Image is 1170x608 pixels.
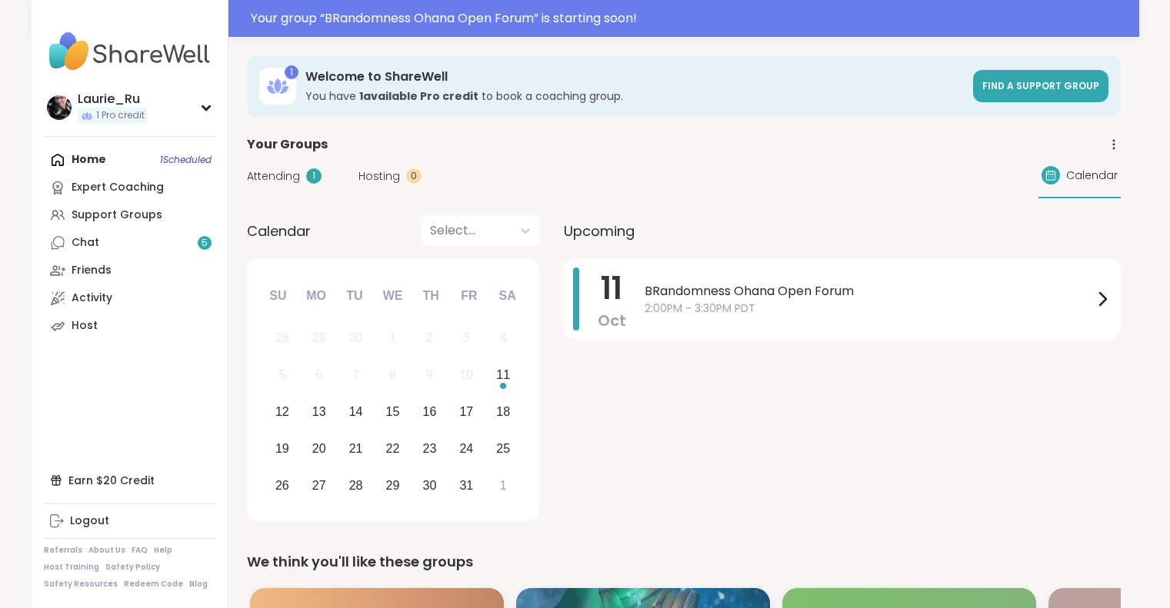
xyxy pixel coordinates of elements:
span: Upcoming [564,221,635,241]
a: Support Groups [44,201,215,229]
div: Not available Thursday, October 2nd, 2025 [413,322,446,355]
div: 2 [426,327,433,348]
div: 11 [496,364,510,385]
div: 16 [423,401,437,422]
div: Choose Friday, October 17th, 2025 [450,396,483,429]
div: 15 [386,401,400,422]
div: 29 [386,475,400,496]
div: 14 [349,401,363,422]
div: 0 [406,168,422,184]
a: Safety Policy [105,562,160,573]
a: Blog [189,579,208,590]
span: Your Groups [247,135,328,154]
div: 18 [496,401,510,422]
a: Find a support group [973,70,1108,102]
a: Help [154,545,172,556]
div: Choose Monday, October 27th, 2025 [302,469,335,502]
div: Choose Thursday, October 16th, 2025 [413,396,446,429]
div: Choose Tuesday, October 14th, 2025 [339,396,372,429]
span: 5 [202,237,208,250]
a: Safety Resources [44,579,118,590]
div: 20 [312,438,326,459]
div: 28 [349,475,363,496]
a: FAQ [132,545,148,556]
a: Expert Coaching [44,174,215,201]
span: BRandomness Ohana Open Forum [645,282,1093,301]
div: We [375,279,409,313]
div: Not available Tuesday, September 30th, 2025 [339,322,372,355]
div: Not available Monday, September 29th, 2025 [302,322,335,355]
a: Host [44,312,215,340]
div: Friends [72,263,112,278]
div: 23 [423,438,437,459]
div: 5 [278,364,285,385]
div: Su [261,279,295,313]
div: Logout [70,513,109,529]
div: 1 [500,475,507,496]
div: Choose Sunday, October 26th, 2025 [266,469,299,502]
div: Choose Wednesday, October 29th, 2025 [376,469,409,502]
a: Activity [44,284,215,312]
span: Find a support group [982,79,1099,92]
span: Hosting [358,168,400,184]
span: Oct [598,310,626,331]
span: Calendar [1066,168,1118,184]
div: 24 [459,438,473,459]
div: 13 [312,401,326,422]
div: Support Groups [72,208,162,223]
span: 11 [601,267,622,310]
a: About Us [88,545,125,556]
div: Choose Sunday, October 12th, 2025 [266,396,299,429]
div: Choose Sunday, October 19th, 2025 [266,432,299,465]
span: 2:00PM - 3:30PM PDT [645,301,1093,317]
div: Not available Tuesday, October 7th, 2025 [339,359,372,392]
div: Earn $20 Credit [44,467,215,494]
span: Attending [247,168,300,184]
div: Choose Tuesday, October 28th, 2025 [339,469,372,502]
div: 31 [459,475,473,496]
div: 3 [463,327,470,348]
div: Fr [452,279,486,313]
div: 25 [496,438,510,459]
div: 4 [500,327,507,348]
div: Not available Friday, October 3rd, 2025 [450,322,483,355]
b: 1 available Pro credit [359,88,478,104]
div: We think you'll like these groups [247,551,1121,573]
div: 8 [389,364,396,385]
div: Choose Monday, October 20th, 2025 [302,432,335,465]
div: Not available Sunday, October 5th, 2025 [266,359,299,392]
div: Choose Thursday, October 23rd, 2025 [413,432,446,465]
div: Choose Wednesday, October 15th, 2025 [376,396,409,429]
div: Choose Saturday, November 1st, 2025 [487,469,520,502]
div: 30 [423,475,437,496]
div: Choose Thursday, October 30th, 2025 [413,469,446,502]
span: Calendar [247,221,311,241]
div: Not available Wednesday, October 1st, 2025 [376,322,409,355]
div: 19 [275,438,289,459]
div: 10 [459,364,473,385]
img: ShareWell Nav Logo [44,25,215,78]
a: Referrals [44,545,82,556]
div: Choose Saturday, October 18th, 2025 [487,396,520,429]
div: Choose Tuesday, October 21st, 2025 [339,432,372,465]
div: Choose Monday, October 13th, 2025 [302,396,335,429]
div: Tu [338,279,372,313]
div: Choose Wednesday, October 22nd, 2025 [376,432,409,465]
h3: You have to book a coaching group. [305,88,964,104]
a: Host Training [44,562,99,573]
div: 6 [315,364,322,385]
div: 22 [386,438,400,459]
div: Laurie_Ru [78,91,148,108]
div: 1 [306,168,322,184]
h3: Welcome to ShareWell [305,68,964,85]
div: 1 [389,327,396,348]
img: Laurie_Ru [47,95,72,120]
div: Not available Monday, October 6th, 2025 [302,359,335,392]
div: 7 [352,364,359,385]
div: Not available Wednesday, October 8th, 2025 [376,359,409,392]
a: Redeem Code [124,579,183,590]
div: 1 [285,65,298,79]
a: Friends [44,257,215,284]
div: Mo [299,279,333,313]
div: Chat [72,235,99,251]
